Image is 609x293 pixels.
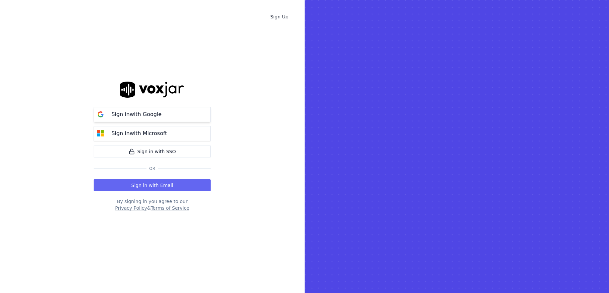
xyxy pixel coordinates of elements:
[111,129,167,137] p: Sign in with Microsoft
[94,126,211,141] button: Sign inwith Microsoft
[265,11,294,23] a: Sign Up
[120,82,184,97] img: logo
[94,107,211,122] button: Sign inwith Google
[94,179,211,191] button: Sign in with Email
[94,108,107,121] img: google Sign in button
[94,198,211,211] div: By signing in you agree to our &
[146,166,158,171] span: Or
[111,110,162,118] p: Sign in with Google
[94,127,107,140] img: microsoft Sign in button
[115,205,147,211] button: Privacy Policy
[151,205,189,211] button: Terms of Service
[94,145,211,158] a: Sign in with SSO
